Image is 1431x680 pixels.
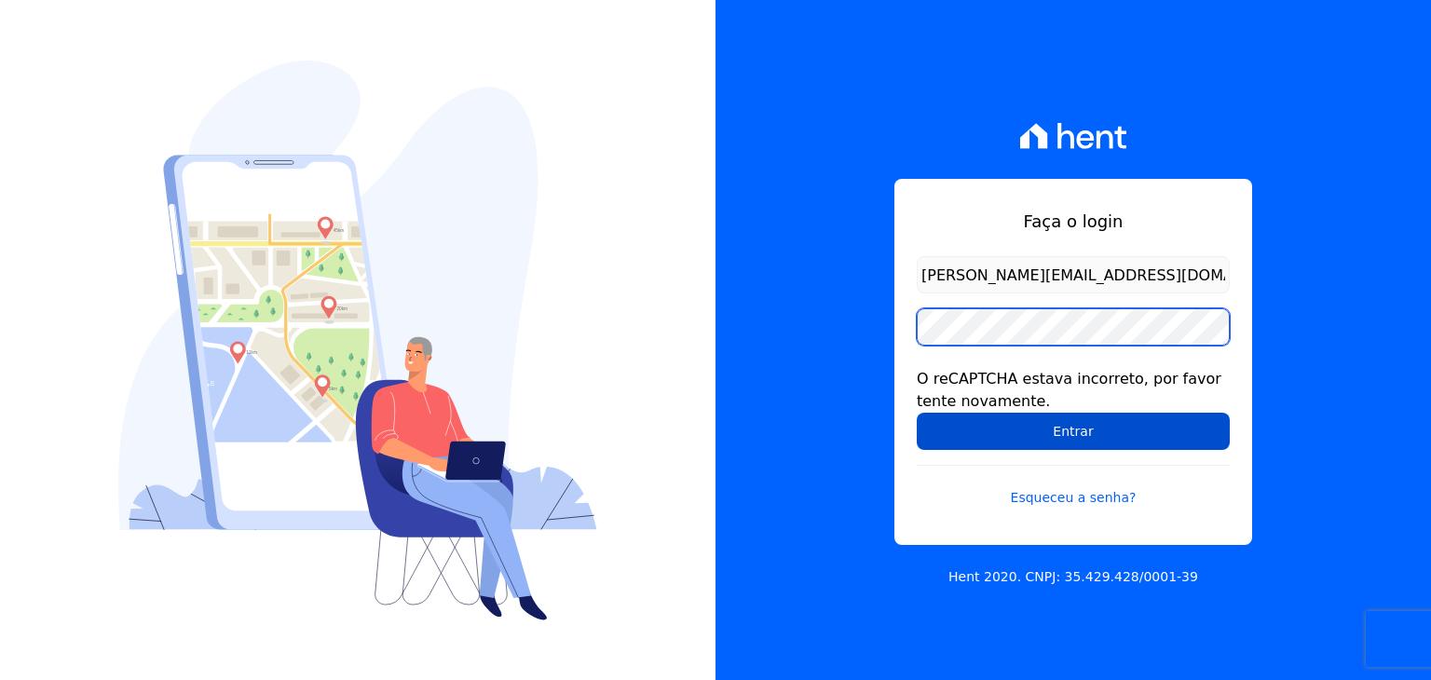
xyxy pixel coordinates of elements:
img: Login [118,61,597,620]
a: Esqueceu a senha? [917,465,1230,508]
p: Hent 2020. CNPJ: 35.429.428/0001-39 [948,567,1198,587]
input: Email [917,256,1230,293]
h1: Faça o login [917,209,1230,234]
div: O reCAPTCHA estava incorreto, por favor tente novamente. [917,368,1230,413]
input: Entrar [917,413,1230,450]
